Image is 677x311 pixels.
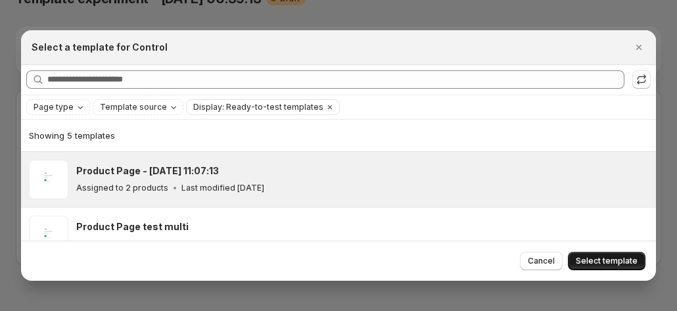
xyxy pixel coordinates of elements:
span: Showing 5 templates [29,130,115,141]
p: Last modified [DATE] [181,183,264,193]
span: Template source [100,102,167,112]
button: Page type [27,100,89,114]
button: Display: Ready-to-test templates [187,100,323,114]
span: Page type [34,102,74,112]
span: Select template [576,256,638,266]
h3: Product Page test multi [76,220,189,233]
button: Close [630,38,648,57]
button: Cancel [520,252,563,270]
h2: Select a template for Control [32,41,168,54]
p: Last modified [DATE] [181,239,264,249]
h3: Product Page - [DATE] 11:07:13 [76,164,219,178]
span: Display: Ready-to-test templates [193,102,323,112]
span: Cancel [528,256,555,266]
button: Clear [323,100,337,114]
button: Template source [93,100,183,114]
p: Assigned to 2 products [76,239,168,249]
button: Select template [568,252,645,270]
p: Assigned to 2 products [76,183,168,193]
